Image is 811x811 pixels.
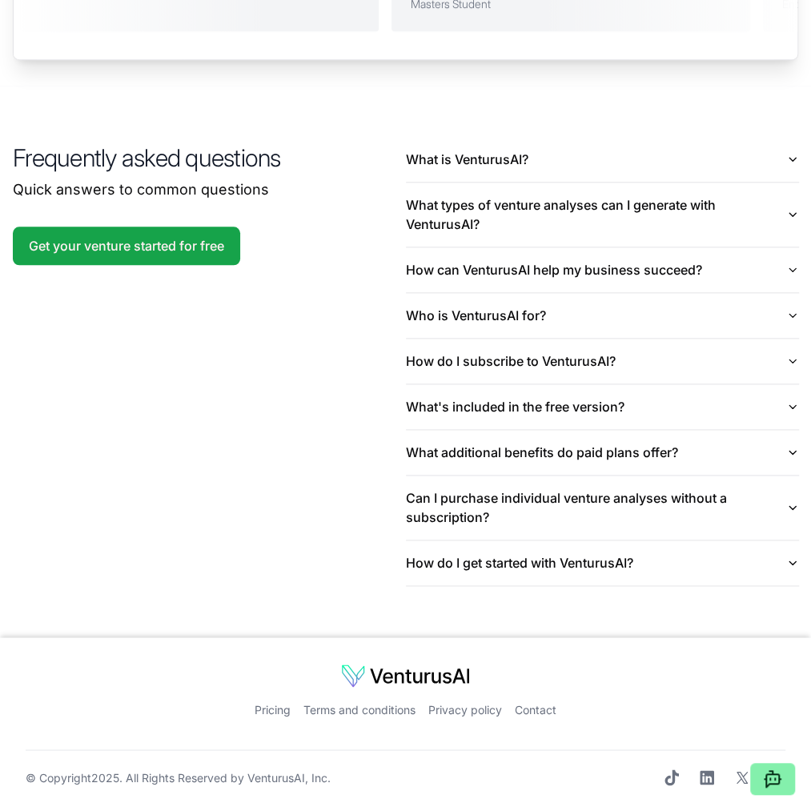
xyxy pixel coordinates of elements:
[428,702,502,716] a: Privacy policy
[247,770,327,784] a: VenturusAI, Inc
[340,663,470,689] img: logo
[406,183,799,247] button: What types of venture analyses can I generate with VenturusAI?
[303,702,416,716] a: Terms and conditions
[406,476,799,540] button: Can I purchase individual venture analyses without a subscription?
[255,702,291,716] a: Pricing
[13,143,406,172] h2: Frequently asked questions
[406,339,799,383] button: How do I subscribe to VenturusAI?
[26,769,331,785] span: © Copyright 2025 . All Rights Reserved by .
[515,702,556,716] a: Contact
[13,227,240,265] a: Get your venture started for free
[406,540,799,585] button: How do I get started with VenturusAI?
[406,384,799,429] button: What's included in the free version?
[406,293,799,338] button: Who is VenturusAI for?
[406,137,799,182] button: What is VenturusAI?
[406,430,799,475] button: What additional benefits do paid plans offer?
[406,247,799,292] button: How can VenturusAI help my business succeed?
[13,179,406,201] p: Quick answers to common questions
